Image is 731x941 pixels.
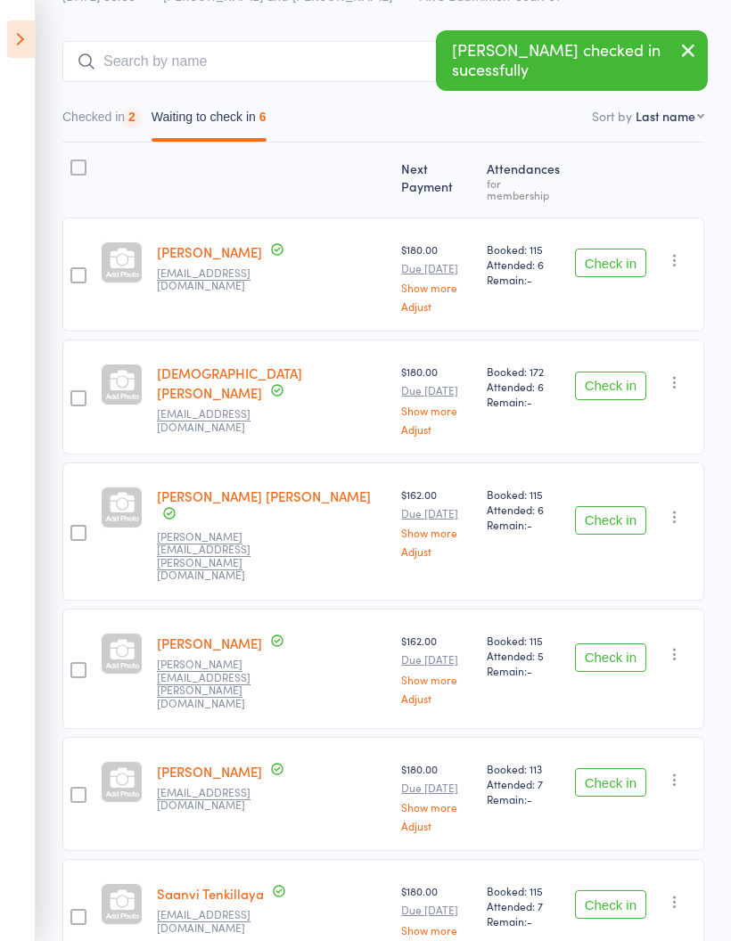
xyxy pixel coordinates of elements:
a: Adjust [401,692,472,704]
small: Due [DATE] [401,262,472,274]
a: [PERSON_NAME] [157,242,262,261]
a: [PERSON_NAME] [PERSON_NAME] [157,487,371,505]
span: Remain: [487,394,561,409]
a: Adjust [401,545,472,557]
div: Next Payment [394,151,480,209]
span: - [527,913,532,929]
div: 6 [259,110,267,124]
button: Checked in2 [62,101,136,142]
div: Last name [636,107,695,125]
button: Check in [575,372,646,400]
small: Miriyala_sri@yahoo.com [157,786,273,812]
div: $180.00 [401,364,472,434]
small: slb084@gmail.com [157,908,273,934]
small: Sriharigokina@gmail.com [157,266,273,292]
span: Booked: 115 [487,883,561,898]
small: shylaja.madireddy@gmail.com [157,658,273,709]
div: for membership [487,177,561,200]
a: Adjust [401,300,472,312]
span: - [527,394,532,409]
span: Booked: 115 [487,241,561,257]
button: Check in [575,890,646,919]
a: Adjust [401,423,472,435]
button: Check in [575,249,646,277]
small: Due [DATE] [401,904,472,916]
button: Check in [575,643,646,672]
div: $180.00 [401,241,472,312]
input: Search by name [62,41,526,82]
span: Attended: 7 [487,776,561,791]
span: - [527,663,532,678]
a: Saanvi Tenkillaya [157,884,264,903]
a: [DEMOGRAPHIC_DATA][PERSON_NAME] [157,364,302,402]
a: Show more [401,924,472,936]
a: Show more [401,405,472,416]
label: Sort by [592,107,632,125]
span: Remain: [487,272,561,287]
span: Booked: 113 [487,761,561,776]
div: Atten­dances [480,151,568,209]
button: Check in [575,506,646,535]
a: Adjust [401,820,472,831]
div: [PERSON_NAME] checked in sucessfully [436,30,708,91]
button: Check in [575,768,646,797]
span: - [527,517,532,532]
span: Booked: 172 [487,364,561,379]
div: $162.00 [401,487,472,557]
a: Show more [401,527,472,538]
span: Booked: 115 [487,633,561,648]
span: Remain: [487,791,561,806]
a: Show more [401,282,472,293]
span: Remain: [487,517,561,532]
span: Remain: [487,913,561,929]
small: Due [DATE] [401,781,472,794]
small: Due [DATE] [401,507,472,520]
button: Waiting to check in6 [152,101,267,142]
a: Show more [401,801,472,813]
small: Due [DATE] [401,653,472,666]
div: $162.00 [401,633,472,703]
span: Attended: 5 [487,648,561,663]
small: Sriharigokina@gmail.com [157,407,273,433]
span: Attended: 6 [487,502,561,517]
span: Attended: 6 [487,257,561,272]
small: shylaja.madireddy@gmail.com [157,530,273,582]
a: Show more [401,674,472,685]
span: - [527,791,532,806]
span: - [527,272,532,287]
a: [PERSON_NAME] [157,634,262,652]
span: Attended: 6 [487,379,561,394]
span: Remain: [487,663,561,678]
small: Due [DATE] [401,384,472,397]
div: $180.00 [401,761,472,831]
div: 2 [128,110,136,124]
span: Attended: 7 [487,898,561,913]
span: Booked: 115 [487,487,561,502]
a: [PERSON_NAME] [157,762,262,781]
